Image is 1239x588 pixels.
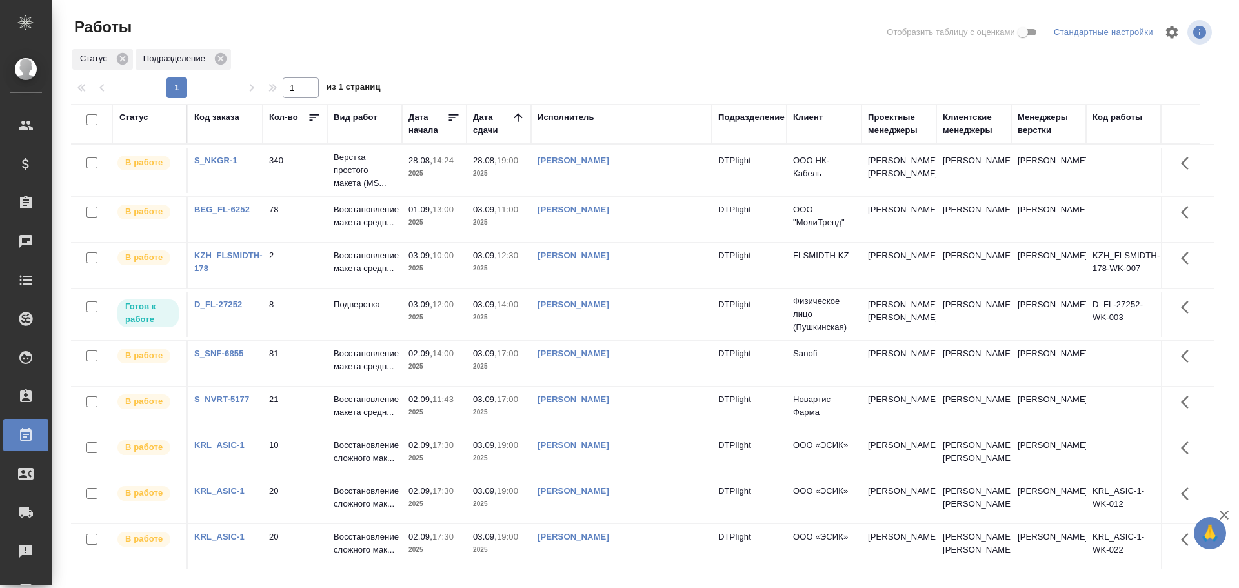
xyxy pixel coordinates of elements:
[408,250,432,260] p: 03.09,
[1173,243,1204,274] button: Здесь прячутся важные кнопки
[793,249,855,262] p: FLSMIDTH KZ
[538,349,609,358] a: [PERSON_NAME]
[936,478,1011,523] td: [PERSON_NAME], [PERSON_NAME]
[432,440,454,450] p: 17:30
[497,299,518,309] p: 14:00
[408,532,432,542] p: 02.09,
[473,532,497,542] p: 03.09,
[538,250,609,260] a: [PERSON_NAME]
[861,432,936,478] td: [PERSON_NAME]
[497,486,518,496] p: 19:00
[116,531,180,548] div: Исполнитель выполняет работу
[136,49,231,70] div: Подразделение
[116,439,180,456] div: Исполнитель выполняет работу
[263,292,327,337] td: 8
[125,251,163,264] p: В работе
[194,111,239,124] div: Код заказа
[1173,387,1204,418] button: Здесь прячутся важные кнопки
[473,440,497,450] p: 03.09,
[497,440,518,450] p: 19:00
[408,406,460,419] p: 2025
[1173,197,1204,228] button: Здесь прячутся важные кнопки
[269,111,298,124] div: Кол-во
[194,394,249,404] a: S_NVRT-5177
[1086,292,1161,337] td: D_FL-27252-WK-003
[194,440,245,450] a: KRL_ASIC-1
[327,79,381,98] span: из 1 страниц
[1051,23,1156,43] div: split button
[408,486,432,496] p: 02.09,
[1199,520,1221,547] span: 🙏
[1018,298,1080,311] p: [PERSON_NAME]
[1086,478,1161,523] td: KRL_ASIC-1-WK-012
[334,298,396,311] p: Подверстка
[473,205,497,214] p: 03.09,
[194,486,245,496] a: KRL_ASIC-1
[263,148,327,193] td: 340
[497,394,518,404] p: 17:00
[497,205,518,214] p: 11:00
[408,543,460,556] p: 2025
[793,531,855,543] p: ООО «ЭСИК»
[497,156,518,165] p: 19:00
[334,347,396,373] p: Восстановление макета средн...
[432,394,454,404] p: 11:43
[936,341,1011,386] td: [PERSON_NAME]
[1018,393,1080,406] p: [PERSON_NAME]
[408,498,460,511] p: 2025
[1173,341,1204,372] button: Здесь прячутся важные кнопки
[116,154,180,172] div: Исполнитель выполняет работу
[936,524,1011,569] td: [PERSON_NAME], [PERSON_NAME]
[936,432,1011,478] td: [PERSON_NAME], [PERSON_NAME]
[473,262,525,275] p: 2025
[1173,292,1204,323] button: Здесь прячутся важные кнопки
[432,349,454,358] p: 14:00
[194,299,242,309] a: D_FL-27252
[712,243,787,288] td: DTPlight
[473,311,525,324] p: 2025
[793,154,855,180] p: ООО НК-Кабель
[538,486,609,496] a: [PERSON_NAME]
[712,292,787,337] td: DTPlight
[194,349,244,358] a: S_SNF-6855
[432,532,454,542] p: 17:30
[868,111,930,137] div: Проектные менеджеры
[538,205,609,214] a: [PERSON_NAME]
[116,485,180,502] div: Исполнитель выполняет работу
[538,440,609,450] a: [PERSON_NAME]
[1093,111,1142,124] div: Код работы
[334,485,396,511] p: Восстановление сложного мак...
[194,205,250,214] a: BEG_FL-6252
[712,197,787,242] td: DTPlight
[143,52,210,65] p: Подразделение
[473,299,497,309] p: 03.09,
[116,203,180,221] div: Исполнитель выполняет работу
[263,478,327,523] td: 20
[408,111,447,137] div: Дата начала
[334,439,396,465] p: Восстановление сложного мак...
[793,393,855,419] p: Новартис Фарма
[116,393,180,411] div: Исполнитель выполняет работу
[712,478,787,523] td: DTPlight
[473,156,497,165] p: 28.08,
[72,49,133,70] div: Статус
[263,432,327,478] td: 10
[71,17,132,37] span: Работы
[887,26,1015,39] span: Отобразить таблицу с оценками
[116,298,180,329] div: Исполнитель может приступить к работе
[432,250,454,260] p: 10:00
[408,349,432,358] p: 02.09,
[125,532,163,545] p: В работе
[473,250,497,260] p: 03.09,
[432,486,454,496] p: 17:30
[432,205,454,214] p: 13:00
[263,524,327,569] td: 20
[80,52,112,65] p: Статус
[473,216,525,229] p: 2025
[194,532,245,542] a: KRL_ASIC-1
[194,156,237,165] a: S_NKGR-1
[936,148,1011,193] td: [PERSON_NAME]
[473,406,525,419] p: 2025
[263,341,327,386] td: 81
[334,151,396,190] p: Верстка простого макета (MS...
